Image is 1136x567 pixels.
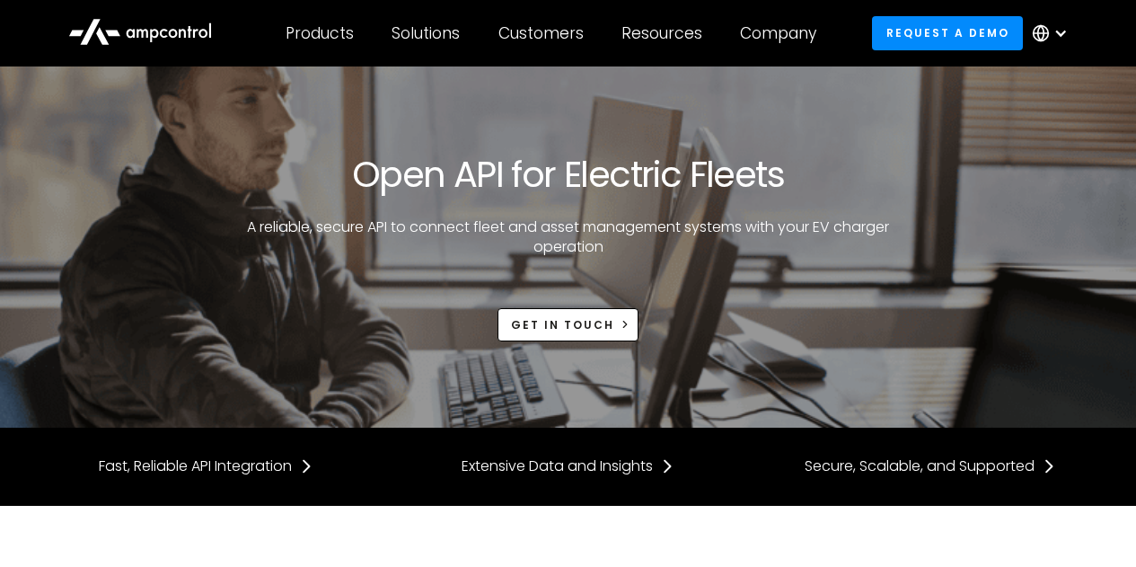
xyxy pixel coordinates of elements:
div: Resources [621,23,702,43]
a: Extensive Data and Insights [462,456,674,476]
div: Fast, Reliable API Integration [99,456,292,476]
a: Secure, Scalable, and Supported [805,456,1056,476]
div: Secure, Scalable, and Supported [805,456,1035,476]
p: A reliable, secure API to connect fleet and asset management systems with your EV charger operation [244,217,892,258]
div: Company [740,23,816,43]
div: Extensive Data and Insights [462,456,653,476]
a: Get in touch [498,308,639,341]
div: Get in touch [511,317,614,333]
h1: Open API for Electric Fleets [352,153,784,196]
a: Fast, Reliable API Integration [99,456,313,476]
a: Request a demo [872,16,1023,49]
div: Customers [498,23,584,43]
div: Solutions [392,23,460,43]
div: Products [286,23,354,43]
